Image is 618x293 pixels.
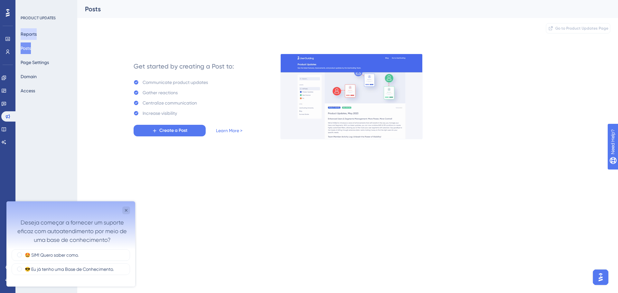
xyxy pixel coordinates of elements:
button: Posts [21,42,31,54]
button: Page Settings [21,57,49,68]
div: Increase visibility [143,109,177,117]
iframe: UserGuiding Survey [6,201,135,287]
div: PRODUCT UPDATES [21,15,56,21]
div: Gather reactions [143,89,178,96]
span: Go to Product Updates Page [555,26,608,31]
button: Reports [21,28,37,40]
img: 253145e29d1258e126a18a92d52e03bb.gif [280,54,423,139]
div: Centralize communication [143,99,197,107]
iframe: UserGuiding AI Assistant Launcher [591,268,610,287]
button: Go to Product Updates Page [546,23,610,33]
span: Need Help? [15,2,40,9]
span: Create a Post [159,127,187,134]
button: Domain [21,71,37,82]
div: Get started by creating a Post to: [134,62,234,71]
button: Create a Post [134,125,206,136]
div: Communicate product updates [143,78,208,86]
a: Learn More > [216,127,242,134]
button: Access [21,85,35,96]
div: Posts [85,5,594,14]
